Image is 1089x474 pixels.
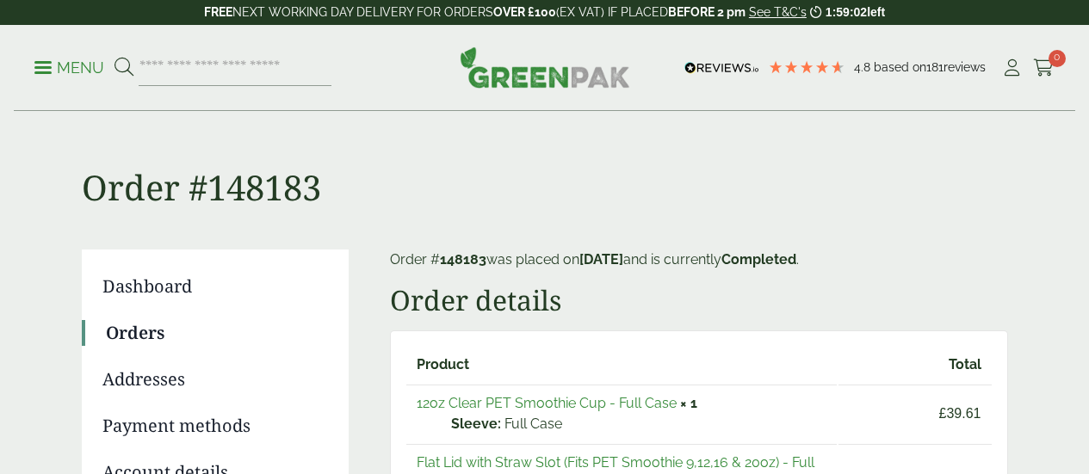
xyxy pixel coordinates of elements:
bdi: 39.61 [939,406,981,421]
th: Product [406,347,837,383]
span: £ [939,406,947,421]
a: 0 [1033,55,1055,81]
a: See T&C's [749,5,807,19]
th: Total [838,347,992,383]
span: 4.8 [854,60,874,74]
h1: Order #148183 [82,112,1008,208]
strong: Sleeve: [451,414,501,434]
img: REVIEWS.io [684,62,759,74]
p: Menu [34,58,104,78]
i: My Account [1001,59,1023,77]
strong: BEFORE 2 pm [668,5,746,19]
span: 1:59:02 [826,5,867,19]
span: 181 [926,60,944,74]
span: reviews [944,60,986,74]
a: Menu [34,58,104,75]
strong: OVER £100 [493,5,556,19]
span: left [867,5,885,19]
span: Based on [874,60,926,74]
a: Payment methods [102,413,325,439]
mark: 148183 [440,251,486,268]
strong: × 1 [680,395,697,411]
p: Full Case [451,414,826,434]
i: Cart [1033,59,1055,77]
a: Addresses [102,366,325,392]
span: 0 [1049,50,1066,67]
h2: Order details [390,284,1008,317]
a: 12oz Clear PET Smoothie Cup - Full Case [417,395,677,411]
mark: Completed [721,251,796,268]
mark: [DATE] [579,251,623,268]
a: Orders [106,320,325,346]
img: GreenPak Supplies [460,46,630,88]
div: 4.78 Stars [768,59,845,75]
a: Dashboard [102,274,325,299]
p: Order # was placed on and is currently . [390,249,1008,270]
strong: FREE [204,5,232,19]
